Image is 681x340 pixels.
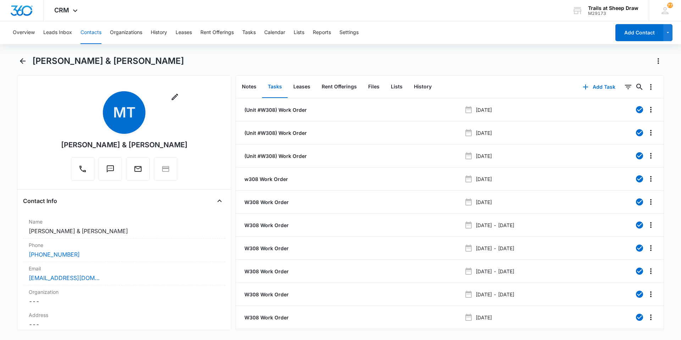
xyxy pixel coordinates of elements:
div: Address--- [23,308,225,332]
a: (Unit #W308) Work Order [243,106,307,114]
button: Rent Offerings [316,76,362,98]
h4: Contact Info [23,197,57,205]
button: Search... [634,81,645,93]
a: W308 Work Order [243,314,289,321]
button: Add Contact [615,24,663,41]
p: [DATE] [476,129,492,137]
dd: --- [29,320,220,329]
button: Call [71,157,94,181]
div: account id [588,11,638,16]
h1: [PERSON_NAME] & [PERSON_NAME] [32,56,184,66]
button: Add Task [576,78,622,95]
button: Lists [294,21,304,44]
dd: [PERSON_NAME] & [PERSON_NAME] [29,227,220,235]
div: Phone[PHONE_NUMBER] [23,238,225,262]
label: Email [29,265,220,272]
div: Organization--- [23,285,225,308]
button: Overflow Menu [645,196,657,208]
a: W308 Work Order [243,198,289,206]
button: Overflow Menu [645,104,657,115]
a: [PHONE_NUMBER] [29,250,80,259]
label: Organization [29,288,220,296]
a: Call [71,168,94,174]
button: Overflow Menu [645,173,657,185]
a: [EMAIL_ADDRESS][DOMAIN_NAME] [29,274,100,282]
p: [DATE] [476,106,492,114]
button: Leases [288,76,316,98]
dd: --- [29,297,220,306]
p: [DATE] [476,314,492,321]
button: Email [126,157,150,181]
button: Leases [176,21,192,44]
button: Files [362,76,385,98]
div: [PERSON_NAME] & [PERSON_NAME] [61,139,188,150]
div: Name[PERSON_NAME] & [PERSON_NAME] [23,215,225,238]
button: Tasks [262,76,288,98]
button: Overflow Menu [645,81,657,93]
button: Contacts [81,21,101,44]
a: W308 Work Order [243,268,289,275]
div: notifications count [667,2,673,8]
button: History [151,21,167,44]
button: Text [99,157,122,181]
a: (Unit #W308) Work Order [243,152,307,160]
button: Tasks [242,21,256,44]
a: W308 Work Order [243,221,289,229]
a: Email [126,168,150,174]
div: account name [588,5,638,11]
p: [DATE] [476,175,492,183]
span: CRM [54,6,69,14]
p: [DATE] - [DATE] [476,291,514,298]
span: MT [103,91,145,134]
button: Overflow Menu [645,289,657,300]
label: Address [29,311,220,319]
button: Overflow Menu [645,242,657,254]
a: W308 Work Order [243,245,289,252]
button: Reports [313,21,331,44]
button: Overflow Menu [645,150,657,161]
a: Text [99,168,122,174]
label: Phone [29,241,220,249]
label: Name [29,218,220,225]
span: 77 [667,2,673,8]
button: Actions [653,55,664,67]
button: Notes [236,76,262,98]
button: Overflow Menu [645,219,657,231]
a: w308 Work Order [243,175,288,183]
div: Email[EMAIL_ADDRESS][DOMAIN_NAME] [23,262,225,285]
button: Overflow Menu [645,312,657,323]
p: [DATE] [476,198,492,206]
p: [DATE] [476,152,492,160]
p: [DATE] - [DATE] [476,221,514,229]
button: Overview [13,21,35,44]
button: Filters [622,81,634,93]
button: Rent Offerings [200,21,234,44]
a: (Unit #W308) Work Order [243,129,307,137]
button: Close [214,195,225,207]
button: Calendar [264,21,285,44]
button: Organizations [110,21,142,44]
p: [DATE] - [DATE] [476,245,514,252]
button: Back [17,55,28,67]
button: Overflow Menu [645,265,657,277]
p: [DATE] - [DATE] [476,268,514,275]
button: Settings [339,21,359,44]
button: History [408,76,437,98]
button: Overflow Menu [645,127,657,138]
button: Leads Inbox [43,21,72,44]
a: W308 Work Order [243,291,289,298]
button: Lists [385,76,408,98]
